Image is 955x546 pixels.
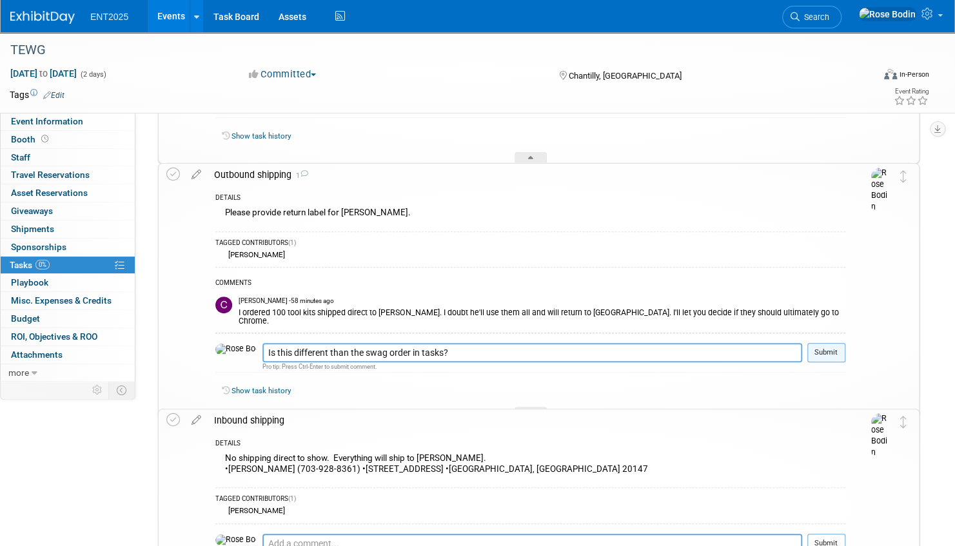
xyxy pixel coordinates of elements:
[215,450,845,480] div: No shipping direct to show. Everything will ship to [PERSON_NAME]. •[PERSON_NAME] (703-928-8361) ...
[43,91,64,100] a: Edit
[79,70,106,79] span: (2 days)
[215,344,256,355] img: Rose Bodin
[10,68,77,79] span: [DATE] [DATE]
[90,12,128,22] span: ENT2025
[6,39,851,62] div: TEWG
[782,6,842,28] a: Search
[231,386,291,395] a: Show task history
[10,260,50,270] span: Tasks
[1,274,135,291] a: Playbook
[871,168,891,213] img: Rose Bodin
[11,206,53,216] span: Giveaways
[1,149,135,166] a: Staff
[10,88,64,101] td: Tags
[807,343,845,362] button: Submit
[11,134,51,144] span: Booth
[288,495,296,502] span: (1)
[1,346,135,364] a: Attachments
[215,239,845,249] div: TAGGED CONTRIBUTORS
[11,295,112,306] span: Misc. Expenses & Credits
[894,88,929,95] div: Event Rating
[39,134,51,144] span: Booth not reserved yet
[37,68,50,79] span: to
[1,113,135,130] a: Event Information
[900,416,907,428] i: Move task
[11,116,83,126] span: Event Information
[11,170,90,180] span: Travel Reservations
[225,506,285,515] div: [PERSON_NAME]
[11,277,48,288] span: Playbook
[215,534,256,546] img: Rose Bodin
[225,250,285,259] div: [PERSON_NAME]
[1,239,135,256] a: Sponsorships
[86,382,109,398] td: Personalize Event Tab Strip
[11,331,97,342] span: ROI, Objectives & ROO
[11,188,88,198] span: Asset Reservations
[1,310,135,327] a: Budget
[800,12,829,22] span: Search
[35,260,50,269] span: 0%
[1,257,135,274] a: Tasks0%
[11,242,66,252] span: Sponsorships
[11,152,30,162] span: Staff
[858,7,916,21] img: Rose Bodin
[215,204,845,224] div: Please provide return label for [PERSON_NAME].
[185,169,208,180] a: edit
[239,306,845,326] div: I ordered 100 tool kits shipped direct to [PERSON_NAME]. I doubt he'll use them all and will retu...
[1,292,135,309] a: Misc. Expenses & Credits
[11,224,54,234] span: Shipments
[1,131,135,148] a: Booth
[244,68,321,81] button: Committed
[8,367,29,378] span: more
[215,439,845,450] div: DETAILS
[11,313,40,324] span: Budget
[1,220,135,238] a: Shipments
[215,193,845,204] div: DETAILS
[215,494,845,505] div: TAGGED CONTRIBUTORS
[262,362,802,371] div: Pro tip: Press Ctrl-Enter to submit comment.
[185,414,208,426] a: edit
[792,67,929,86] div: Event Format
[109,382,135,398] td: Toggle Event Tabs
[231,132,291,141] a: Show task history
[208,164,845,186] div: Outbound shipping
[1,364,135,382] a: more
[11,349,63,360] span: Attachments
[291,171,308,180] span: 1
[1,166,135,184] a: Travel Reservations
[10,11,75,24] img: ExhibitDay
[900,170,907,182] i: Move task
[568,71,681,81] span: Chantilly, [GEOGRAPHIC_DATA]
[215,297,232,313] img: Colleen Mueller
[884,69,897,79] img: Format-Inperson.png
[239,297,334,306] span: [PERSON_NAME] - 58 minutes ago
[871,413,891,459] img: Rose Bodin
[899,70,929,79] div: In-Person
[1,202,135,220] a: Giveaways
[208,409,845,431] div: Inbound shipping
[288,239,296,246] span: (1)
[1,328,135,346] a: ROI, Objectives & ROO
[215,277,845,291] div: COMMENTS
[1,184,135,202] a: Asset Reservations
